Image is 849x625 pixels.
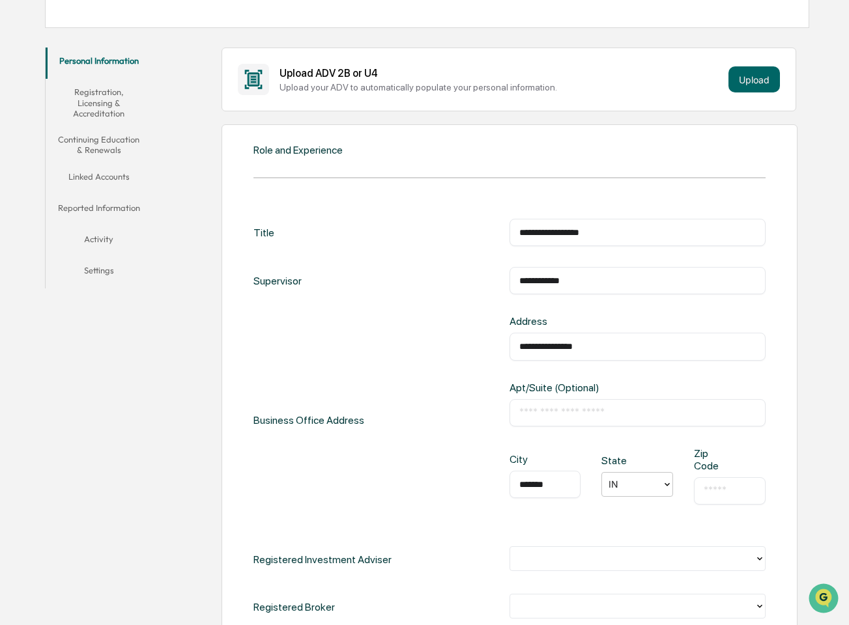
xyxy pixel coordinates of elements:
iframe: Open customer support [807,582,842,617]
div: Title [253,219,274,246]
span: Pylon [130,221,158,230]
div: State [601,454,633,467]
p: How can we help? [13,27,237,48]
a: 🗄️Attestations [89,159,167,182]
button: Continuing Education & Renewals [46,126,152,163]
div: Registered Investment Adviser [253,546,392,573]
div: Registered Broker [253,594,335,620]
input: Clear [34,59,215,73]
span: Attestations [108,164,162,177]
div: 🔎 [13,190,23,201]
img: 1746055101610-c473b297-6a78-478c-a979-82029cc54cd1 [13,100,36,123]
div: 🗄️ [94,165,105,176]
a: Powered byPylon [92,220,158,230]
div: Start new chat [44,100,214,113]
a: 🔎Data Lookup [8,184,87,207]
button: Settings [46,257,152,288]
span: Data Lookup [26,189,82,202]
div: We're available if you need us! [44,113,165,123]
button: Start new chat [222,104,237,119]
div: Supervisor [253,267,302,294]
div: Address [510,315,625,327]
button: Linked Accounts [46,163,152,195]
div: Upload your ADV to automatically populate your personal information. [280,82,723,92]
div: Apt/Suite (Optional) [510,382,625,394]
button: Registration, Licensing & Accreditation [46,79,152,126]
div: secondary tabs example [46,48,152,288]
div: Role and Experience [253,144,343,156]
button: Upload [728,66,780,92]
div: Zip Code [694,447,726,472]
div: City [510,453,541,465]
div: 🖐️ [13,165,23,176]
button: Reported Information [46,195,152,226]
div: Business Office Address [253,315,364,525]
a: 🖐️Preclearance [8,159,89,182]
button: Activity [46,226,152,257]
div: Upload ADV 2B or U4 [280,67,723,79]
button: Personal Information [46,48,152,79]
span: Preclearance [26,164,84,177]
